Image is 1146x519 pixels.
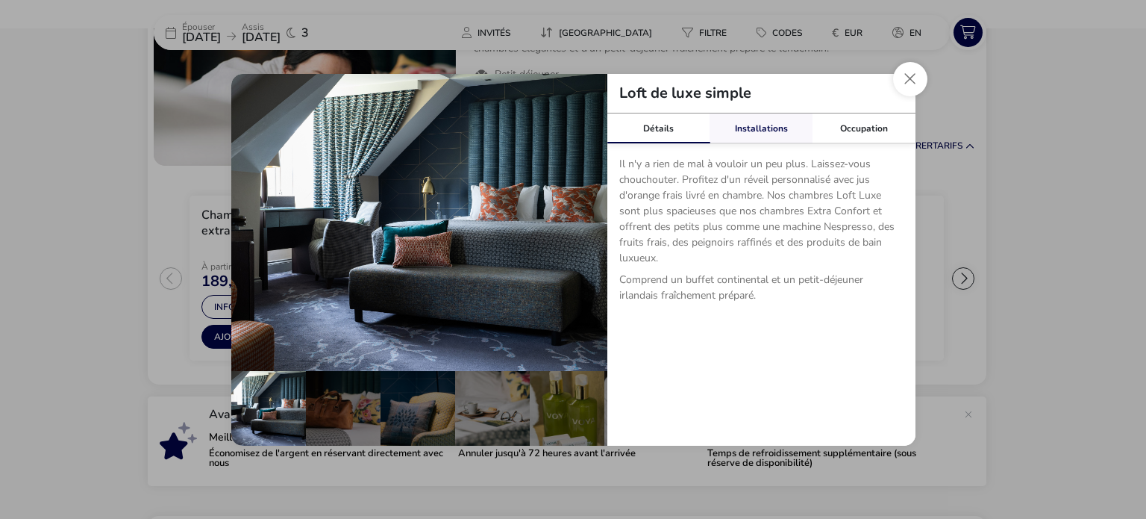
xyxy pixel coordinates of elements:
[840,122,888,134] font: Occupation
[643,122,674,134] font: Détails
[231,74,607,371] img: fc66f50458867a4ff90386beeea730469a721b530d40e2a70f6e2d7426766345
[231,74,915,446] div: détails
[619,83,751,103] font: Loft de luxe simple
[735,122,788,134] font: Installations
[619,157,895,265] font: Il n'y a rien de mal à vouloir un peu plus. Laissez-vous chouchouter. Profitez d'un réveil person...
[619,273,863,302] font: Comprend un buffet continental et un petit-déjeuner irlandais fraîchement préparé.
[893,62,927,96] button: Fermer la boîte de dialogue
